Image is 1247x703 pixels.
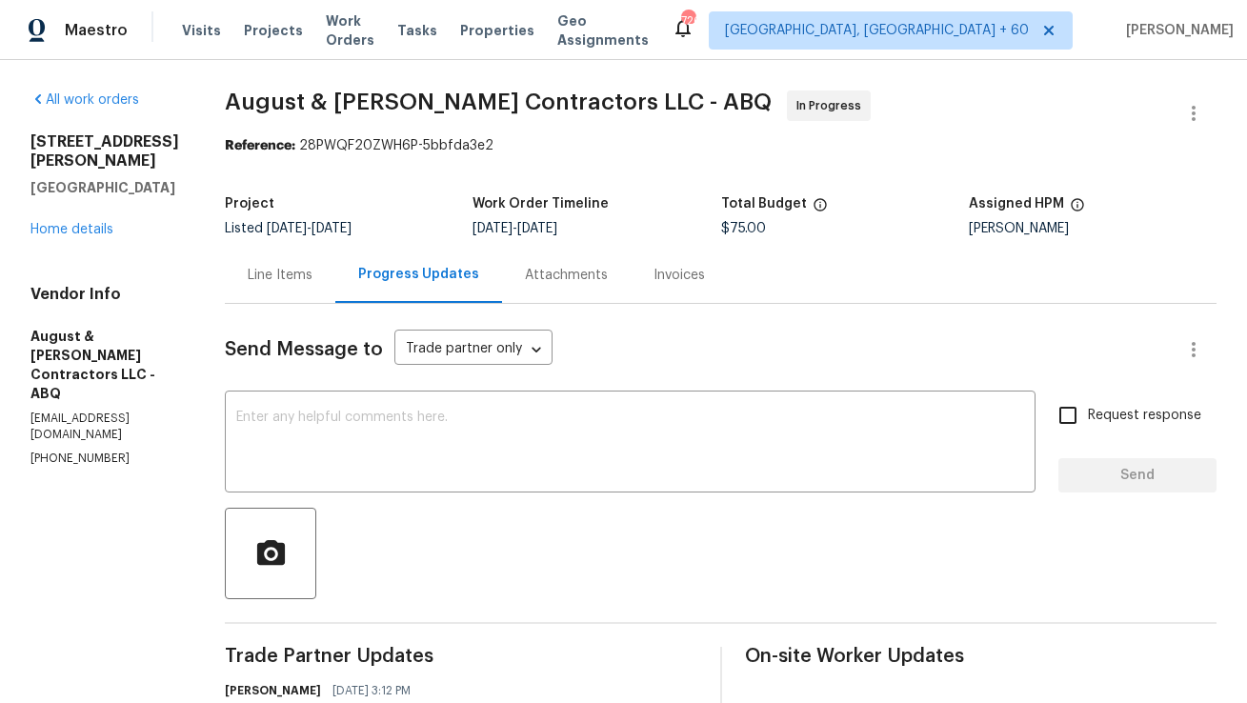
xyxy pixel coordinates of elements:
[244,21,303,40] span: Projects
[30,451,179,467] p: [PHONE_NUMBER]
[225,197,274,211] h5: Project
[225,222,352,235] span: Listed
[1118,21,1234,40] span: [PERSON_NAME]
[30,178,179,197] h5: [GEOGRAPHIC_DATA]
[326,11,374,50] span: Work Orders
[30,411,179,443] p: [EMAIL_ADDRESS][DOMAIN_NAME]
[745,647,1217,666] span: On-site Worker Updates
[796,96,869,115] span: In Progress
[969,222,1217,235] div: [PERSON_NAME]
[225,136,1217,155] div: 28PWQF20ZWH6P-5bbfda3e2
[30,132,179,171] h2: [STREET_ADDRESS][PERSON_NAME]
[681,11,694,30] div: 726
[225,90,772,113] span: August & [PERSON_NAME] Contractors LLC - ABQ
[267,222,352,235] span: -
[225,340,383,359] span: Send Message to
[358,265,479,284] div: Progress Updates
[30,327,179,403] h5: August & [PERSON_NAME] Contractors LLC - ABQ
[225,139,295,152] b: Reference:
[525,266,608,285] div: Attachments
[557,11,649,50] span: Geo Assignments
[473,222,513,235] span: [DATE]
[65,21,128,40] span: Maestro
[30,223,113,236] a: Home details
[267,222,307,235] span: [DATE]
[30,285,179,304] h4: Vendor Info
[1070,197,1085,222] span: The hpm assigned to this work order.
[473,222,557,235] span: -
[721,222,766,235] span: $75.00
[460,21,534,40] span: Properties
[725,21,1029,40] span: [GEOGRAPHIC_DATA], [GEOGRAPHIC_DATA] + 60
[394,334,553,366] div: Trade partner only
[332,681,411,700] span: [DATE] 3:12 PM
[969,197,1064,211] h5: Assigned HPM
[721,197,807,211] h5: Total Budget
[225,647,697,666] span: Trade Partner Updates
[473,197,609,211] h5: Work Order Timeline
[397,24,437,37] span: Tasks
[225,681,321,700] h6: [PERSON_NAME]
[517,222,557,235] span: [DATE]
[813,197,828,222] span: The total cost of line items that have been proposed by Opendoor. This sum includes line items th...
[654,266,705,285] div: Invoices
[30,93,139,107] a: All work orders
[182,21,221,40] span: Visits
[312,222,352,235] span: [DATE]
[1088,406,1201,426] span: Request response
[248,266,312,285] div: Line Items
